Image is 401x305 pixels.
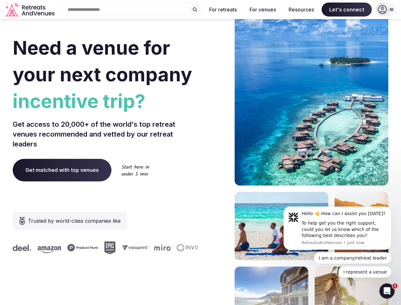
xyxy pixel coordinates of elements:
img: Start here in under 5 min [122,165,149,176]
span: 1 [392,283,398,288]
span: Need a venue for your next company [13,36,192,86]
svg: Invisible company logo [171,244,206,252]
svg: Epic Games company logo [99,241,110,254]
button: For venues [244,3,281,17]
p: Get access to 20,000+ of the world's top retreat venues recommended and vetted by our retreat lea... [13,119,198,149]
button: Resources [284,3,319,17]
a: Visit the homepage [5,3,56,17]
img: woman sitting in back of truck with camels [335,192,388,260]
img: yoga on tropical beach [235,192,328,260]
iframe: Intercom live chat [379,283,395,299]
svg: Deel company logo [7,245,26,251]
a: Get matched with top venues [13,159,111,181]
span: Trusted by world-class companies like [28,217,121,225]
iframe: Intercom notifications message [274,201,401,281]
span: incentive trip? [13,88,198,114]
svg: Miro company logo [149,245,165,251]
button: For retreats [204,3,242,17]
span: Let's connect [322,3,372,17]
svg: Retreats and Venues company logo [5,3,56,17]
svg: Vistaprint company logo [117,245,143,250]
